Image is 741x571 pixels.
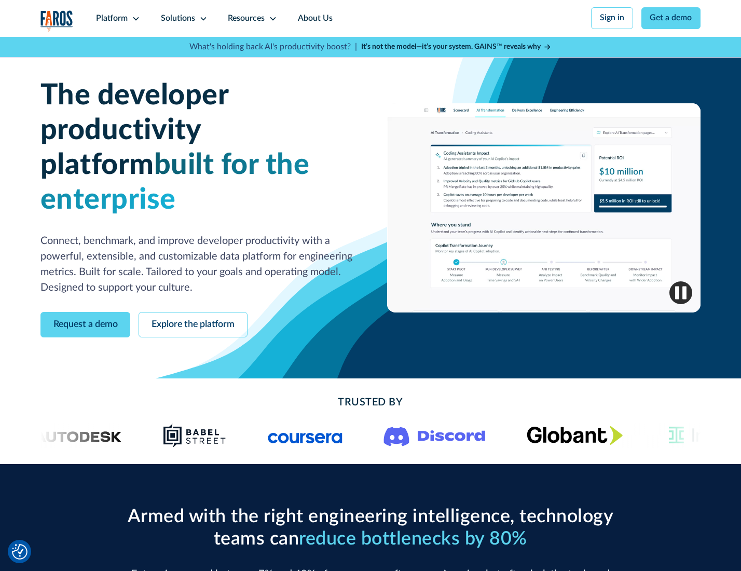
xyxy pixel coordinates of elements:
[12,544,28,560] img: Revisit consent button
[12,544,28,560] button: Cookie Settings
[40,78,354,217] h1: The developer productivity platform
[139,312,248,337] a: Explore the platform
[40,10,74,32] img: Logo of the analytics and reporting company Faros.
[228,12,265,25] div: Resources
[527,426,623,445] img: Globant's logo
[40,234,354,295] p: Connect, benchmark, and improve developer productivity with a powerful, extensible, and customiza...
[40,312,131,337] a: Request a demo
[40,151,310,214] span: built for the enterprise
[161,12,195,25] div: Solutions
[299,529,527,548] span: reduce bottlenecks by 80%
[123,395,618,411] h2: Trusted By
[669,281,692,304] img: Pause video
[361,42,552,52] a: It’s not the model—it’s your system. GAINS™ reveals why
[96,12,128,25] div: Platform
[591,7,633,29] a: Sign in
[163,423,226,448] img: Babel Street logo png
[641,7,701,29] a: Get a demo
[123,506,618,550] h2: Armed with the right engineering intelligence, technology teams can
[383,425,485,446] img: Logo of the communication platform Discord.
[40,10,74,32] a: home
[361,43,541,50] strong: It’s not the model—it’s your system. GAINS™ reveals why
[268,427,342,444] img: Logo of the online learning platform Coursera.
[189,41,357,53] p: What's holding back AI's productivity boost? |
